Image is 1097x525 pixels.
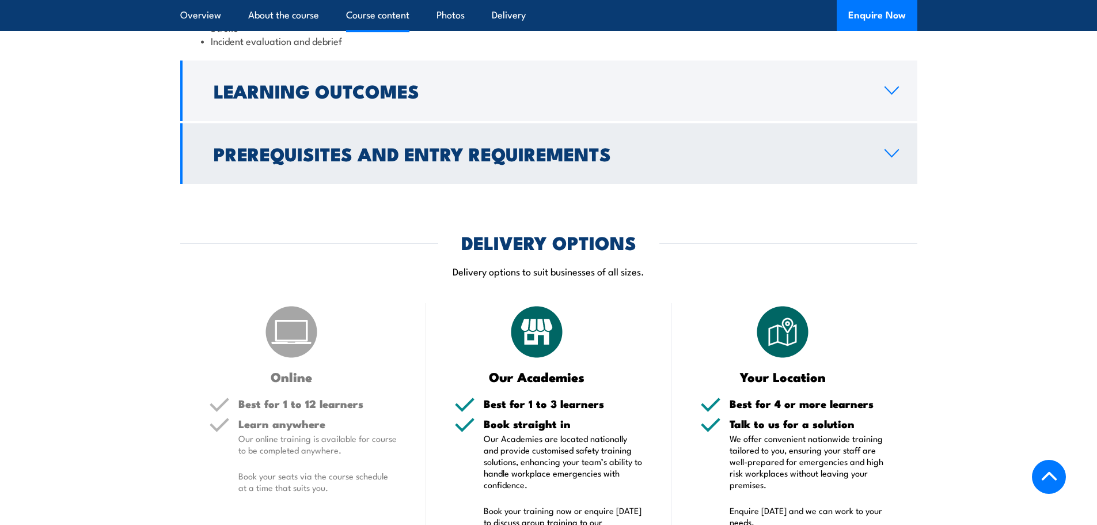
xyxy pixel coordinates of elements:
h5: Best for 1 to 12 learners [238,398,397,409]
h5: Book straight in [484,418,643,429]
h5: Learn anywhere [238,418,397,429]
h5: Best for 1 to 3 learners [484,398,643,409]
h5: Talk to us for a solution [730,418,889,429]
li: Incident evaluation and debrief [201,34,897,47]
p: Our online training is available for course to be completed anywhere. [238,433,397,456]
a: Prerequisites and Entry Requirements [180,123,917,184]
p: Delivery options to suit businesses of all sizes. [180,265,917,278]
h3: Our Academies [454,370,620,383]
h3: Your Location [700,370,866,383]
h2: Learning Outcomes [214,82,866,99]
h5: Best for 4 or more learners [730,398,889,409]
p: We offer convenient nationwide training tailored to you, ensuring your staff are well-prepared fo... [730,433,889,490]
h2: Prerequisites and Entry Requirements [214,145,866,161]
h2: DELIVERY OPTIONS [461,234,636,250]
p: Book your seats via the course schedule at a time that suits you. [238,470,397,493]
a: Learning Outcomes [180,61,917,121]
p: Our Academies are located nationally and provide customised safety training solutions, enhancing ... [484,433,643,490]
h3: Online [209,370,374,383]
